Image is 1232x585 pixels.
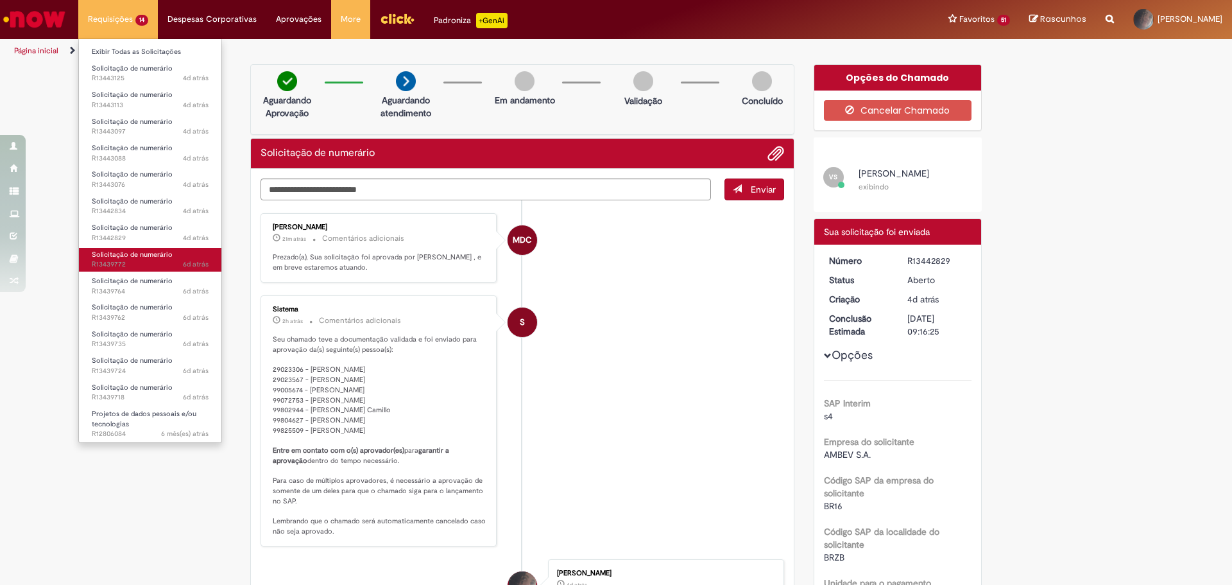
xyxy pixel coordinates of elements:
[92,383,173,392] span: Solicitação de numerário
[380,9,415,28] img: click_logo_yellow_360x200.png
[824,449,871,460] span: AMBEV S.A.
[183,73,209,83] span: 4d atrás
[256,94,318,119] p: Aguardando Aprovação
[1040,13,1086,25] span: Rascunhos
[508,308,537,337] div: System
[183,259,209,269] span: 6d atrás
[375,94,437,119] p: Aguardando atendimento
[167,13,257,26] span: Despesas Corporativas
[824,410,833,422] span: s4
[92,409,196,429] span: Projetos de dados pessoais e/ou tecnologias
[92,233,209,243] span: R13442829
[520,307,525,338] span: S
[10,39,812,63] ul: Trilhas de página
[92,302,173,312] span: Solicitação de numerário
[79,381,221,405] a: Aberto R13439718 : Solicitação de numerário
[92,223,173,232] span: Solicitação de numerário
[92,64,173,73] span: Solicitação de numerário
[183,313,209,322] span: 6d atrás
[261,148,375,159] h2: Solicitação de numerário Histórico de tíquete
[79,221,221,245] a: Aberto R13442829 : Solicitação de numerário
[183,366,209,376] time: 22/08/2025 12:26:38
[79,274,221,298] a: Aberto R13439764 : Solicitação de numerário
[92,206,209,216] span: R13442834
[819,274,898,286] dt: Status
[319,315,401,326] small: Comentários adicionais
[273,446,451,466] b: garantir a aprovação
[79,62,221,85] a: Aberto R13443125 : Solicitação de numerário
[79,115,221,139] a: Aberto R13443097 : Solicitação de numerário
[824,100,972,121] button: Cancelar Chamado
[92,286,209,297] span: R13439764
[79,354,221,378] a: Aberto R13439724 : Solicitação de numerário
[742,94,783,107] p: Concluído
[183,339,209,349] span: 6d atrás
[282,235,306,243] time: 28/08/2025 10:18:06
[814,65,982,91] div: Opções do Chamado
[92,429,209,439] span: R12806084
[341,13,361,26] span: More
[273,446,404,455] b: Entre em contato com o(s) aprovador(es)
[282,317,303,325] time: 28/08/2025 09:01:43
[859,168,929,179] span: [PERSON_NAME]
[273,335,486,536] p: Seu chamado teve a documentação validada e foi enviado para aprovação da(s) seguinte(s) pessoa(s)...
[92,170,173,179] span: Solicitação de numerário
[322,233,404,244] small: Comentários adicionais
[282,317,303,325] span: 2h atrás
[92,73,209,83] span: R13443125
[183,233,209,243] span: 4d atrás
[14,46,58,56] a: Página inicial
[277,71,297,91] img: check-circle-green.png
[767,145,784,162] button: Adicionar anexos
[907,274,967,286] div: Aberto
[997,15,1010,26] span: 51
[92,392,209,403] span: R13439718
[824,397,871,409] b: SAP Interim
[92,276,173,286] span: Solicitação de numerário
[907,293,939,305] span: 4d atrás
[434,13,508,28] div: Padroniza
[276,13,321,26] span: Aprovações
[183,206,209,216] time: 25/08/2025 08:50:46
[183,127,209,136] span: 4d atrás
[183,153,209,163] time: 25/08/2025 09:40:11
[92,259,209,270] span: R13439772
[907,254,967,267] div: R13442829
[183,180,209,189] time: 25/08/2025 09:38:17
[907,293,967,306] div: 25/08/2025 08:49:49
[282,235,306,243] span: 21m atrás
[183,286,209,296] span: 6d atrás
[495,94,555,107] p: Em andamento
[476,13,508,28] p: +GenAi
[183,100,209,110] span: 4d atrás
[183,392,209,402] time: 22/08/2025 12:25:38
[513,225,532,256] span: MDC
[92,339,209,349] span: R13439735
[824,500,843,512] span: BR16
[183,366,209,376] span: 6d atrás
[819,254,898,267] dt: Número
[92,180,209,190] span: R13443076
[79,407,221,435] a: Aberto R12806084 : Projetos de dados pessoais e/ou tecnologias
[1,6,67,32] img: ServiceNow
[92,250,173,259] span: Solicitação de numerário
[633,71,653,91] img: img-circle-grey.png
[751,184,776,195] span: Enviar
[92,356,173,365] span: Solicitação de numerário
[79,45,221,59] a: Exibir Todas as Solicitações
[824,436,914,448] b: Empresa do solicitante
[907,312,967,338] div: [DATE] 09:16:25
[92,196,173,206] span: Solicitação de numerário
[92,117,173,127] span: Solicitação de numerário
[824,526,939,550] b: Código SAP da localidade do solicitante
[79,141,221,165] a: Aberto R13443088 : Solicitação de numerário
[1029,13,1086,26] a: Rascunhos
[183,180,209,189] span: 4d atrás
[515,71,535,91] img: img-circle-grey.png
[261,179,711,200] textarea: Digite sua mensagem aqui...
[273,223,486,231] div: [PERSON_NAME]
[92,143,173,153] span: Solicitação de numerário
[824,226,930,238] span: Sua solicitação foi enviada
[183,206,209,216] span: 4d atrás
[79,195,221,218] a: Aberto R13442834 : Solicitação de numerário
